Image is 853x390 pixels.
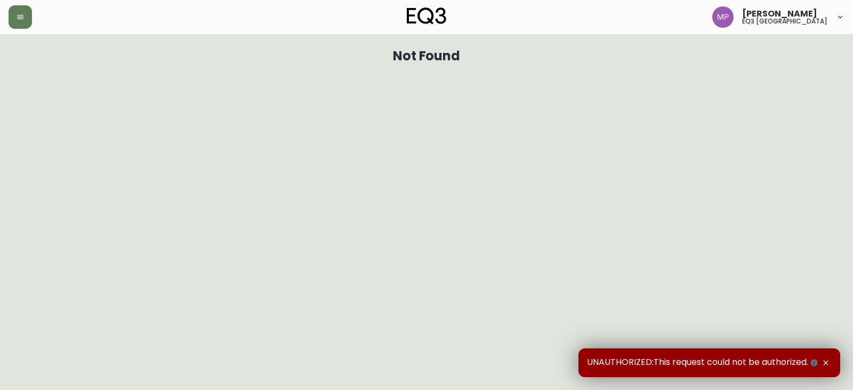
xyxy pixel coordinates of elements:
span: [PERSON_NAME] [742,10,817,18]
h1: Not Found [393,51,461,61]
span: UNAUTHORIZED:This request could not be authorized. [587,357,820,369]
img: logo [407,7,446,25]
h5: eq3 [GEOGRAPHIC_DATA] [742,18,827,25]
img: 898fb1fef72bdc68defcae31627d8d29 [712,6,734,28]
